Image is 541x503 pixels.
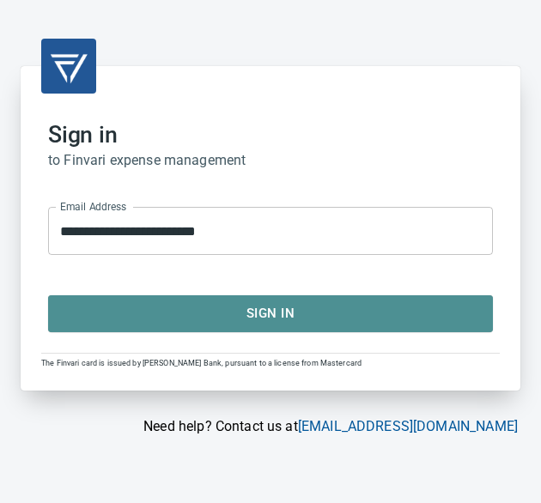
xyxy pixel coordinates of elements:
button: Sign In [48,295,493,331]
p: Need help? Contact us at [21,416,518,437]
h6: to Finvari expense management [48,148,493,173]
img: transparent_logo.png [48,45,89,87]
span: The Finvari card is issued by [PERSON_NAME] Bank, pursuant to a license from Mastercard [41,359,362,367]
a: [EMAIL_ADDRESS][DOMAIN_NAME] [298,418,518,434]
span: Sign In [67,302,474,324]
h2: Sign in [48,121,493,148]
